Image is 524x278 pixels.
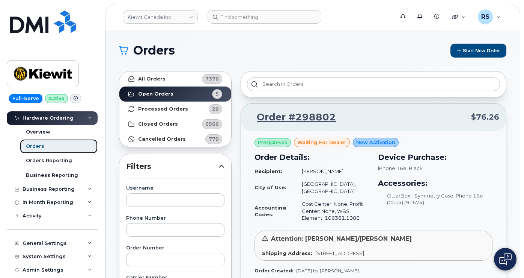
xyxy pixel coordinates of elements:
[247,77,500,91] input: Search in orders
[119,102,231,117] a: Processed Orders26
[254,184,286,190] strong: City of Use:
[205,75,219,82] span: 7376
[209,135,219,143] span: 779
[378,165,407,171] span: iPhone 16e
[262,250,312,256] strong: Shipping Address:
[248,111,336,124] a: Order #298802
[295,165,369,178] td: [PERSON_NAME]
[295,197,369,225] td: Cost Center: None, Profit Center: None, WBS Element: 106381.1086
[133,45,175,56] span: Orders
[138,121,178,127] strong: Closed Orders
[378,152,492,163] h3: Device Purchase:
[119,71,231,87] a: All Orders7376
[254,168,282,174] strong: Recipient:
[212,105,219,112] span: 26
[138,136,186,142] strong: Cancelled Orders
[254,205,286,218] strong: Accounting Codes:
[297,139,346,146] span: waiting for dealer
[315,250,364,256] span: [STREET_ADDRESS]
[499,253,512,265] img: Open chat
[119,87,231,102] a: Open Orders5
[378,192,492,206] li: OtterBox - Symmetry Case iPhone 16e (Clear) (91674)
[254,268,293,273] strong: Order Created:
[295,178,369,197] td: [GEOGRAPHIC_DATA], [GEOGRAPHIC_DATA]
[254,152,369,163] h3: Order Details:
[271,235,412,242] span: Attention: [PERSON_NAME]/[PERSON_NAME]
[258,139,288,146] span: Preapproved
[138,106,188,112] strong: Processed Orders
[450,44,506,58] button: Start New Order
[205,120,219,128] span: 6566
[126,186,224,191] label: Username
[138,91,173,97] strong: Open Orders
[471,112,499,123] span: $76.26
[126,161,218,172] span: Filters
[296,268,359,273] span: [DATE] by [PERSON_NAME]
[356,139,395,146] span: New Activation
[378,178,492,189] h3: Accessories:
[138,76,166,82] strong: All Orders
[215,90,219,97] span: 5
[126,246,224,251] label: Order Number
[126,216,224,221] label: Phone Number
[119,117,231,132] a: Closed Orders6566
[119,132,231,147] a: Cancelled Orders779
[407,165,423,171] span: , Black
